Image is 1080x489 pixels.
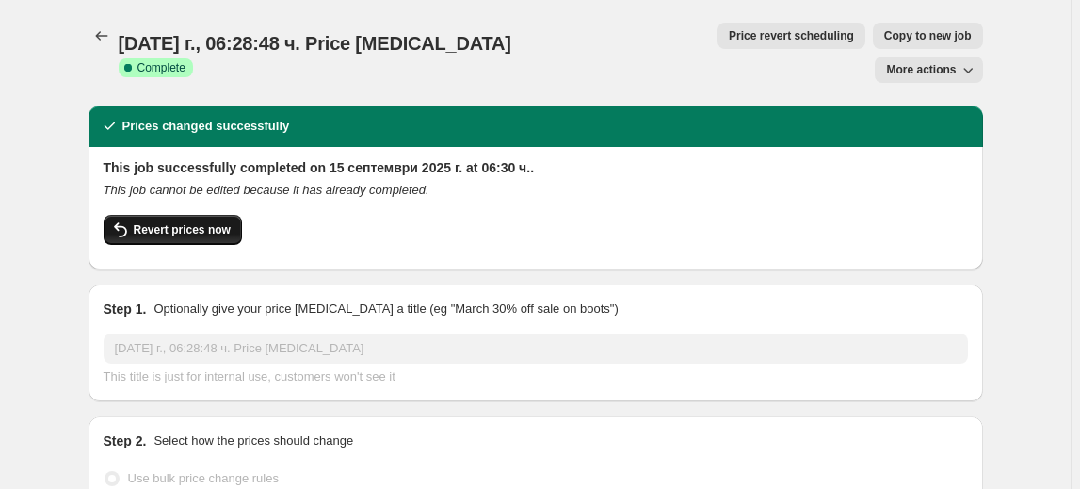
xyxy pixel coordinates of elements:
[104,215,242,245] button: Revert prices now
[886,62,956,77] span: More actions
[104,183,429,197] i: This job cannot be edited because it has already completed.
[873,23,983,49] button: Copy to new job
[122,117,290,136] h2: Prices changed successfully
[717,23,865,49] button: Price revert scheduling
[104,369,395,383] span: This title is just for internal use, customers won't see it
[137,60,185,75] span: Complete
[128,471,279,485] span: Use bulk price change rules
[153,300,618,318] p: Optionally give your price [MEDICAL_DATA] a title (eg "March 30% off sale on boots")
[153,432,353,450] p: Select how the prices should change
[884,28,972,43] span: Copy to new job
[104,334,968,364] input: 30% off holiday sale
[729,28,854,43] span: Price revert scheduling
[104,300,147,318] h2: Step 1.
[875,57,982,83] button: More actions
[134,222,231,237] span: Revert prices now
[89,23,115,49] button: Price change jobs
[104,432,147,450] h2: Step 2.
[104,158,968,177] h2: This job successfully completed on 15 септември 2025 г. at 06:30 ч..
[119,33,511,54] span: [DATE] г., 06:28:48 ч. Price [MEDICAL_DATA]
